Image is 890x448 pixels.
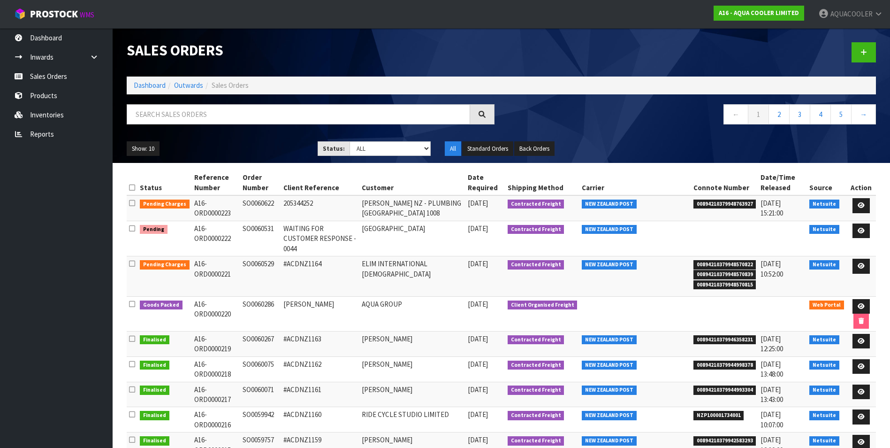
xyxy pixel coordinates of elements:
span: NEW ZEALAND POST [582,436,637,446]
td: #ACDNZ1161 [281,382,359,407]
span: 00894210379948763927 [693,200,756,209]
a: ← [723,104,748,124]
td: AQUA GROUP [359,296,465,331]
th: Reference Number [192,170,241,195]
a: 4 [810,104,831,124]
a: Dashboard [134,81,166,90]
th: Carrier [579,170,691,195]
span: Pending Charges [140,260,190,270]
td: SO0060071 [240,382,281,407]
a: 1 [748,104,769,124]
th: Date Required [465,170,505,195]
span: [DATE] [468,259,488,268]
span: NEW ZEALAND POST [582,225,637,234]
td: SO0060531 [240,221,281,256]
th: Client Reference [281,170,359,195]
span: Contracted Freight [508,436,564,446]
td: SO0060267 [240,331,281,356]
span: ProStock [30,8,78,20]
span: Contracted Freight [508,225,564,234]
span: NEW ZEALAND POST [582,361,637,370]
span: Netsuite [809,225,839,234]
span: [DATE] [468,385,488,394]
span: 00894210379946358231 [693,335,756,345]
td: SO0060075 [240,356,281,382]
img: cube-alt.png [14,8,26,20]
span: Goods Packed [140,301,183,310]
td: [PERSON_NAME] [359,331,465,356]
td: #ACDNZ1162 [281,356,359,382]
span: Netsuite [809,335,839,345]
span: Contracted Freight [508,335,564,345]
td: [PERSON_NAME] [359,382,465,407]
td: #ACDNZ1160 [281,407,359,433]
span: NEW ZEALAND POST [582,260,637,270]
span: Web Portal [809,301,844,310]
span: Netsuite [809,200,839,209]
button: Standard Orders [462,141,513,156]
td: SO0060286 [240,296,281,331]
span: 00894210379942583293 [693,436,756,446]
td: [PERSON_NAME] [281,296,359,331]
td: A16-ORD0000221 [192,256,241,297]
td: SO0060529 [240,256,281,297]
th: Source [807,170,846,195]
span: Contracted Freight [508,386,564,395]
small: WMS [80,10,94,19]
span: NEW ZEALAND POST [582,411,637,420]
span: [DATE] [468,300,488,309]
td: [GEOGRAPHIC_DATA] [359,221,465,256]
td: A16-ORD0000218 [192,356,241,382]
th: Order Number [240,170,281,195]
span: Contracted Freight [508,411,564,420]
button: Back Orders [514,141,555,156]
a: 2 [768,104,790,124]
span: [DATE] 13:43:00 [761,385,783,404]
td: SO0059942 [240,407,281,433]
strong: Status: [323,145,345,153]
td: [PERSON_NAME] [359,356,465,382]
nav: Page navigation [509,104,876,127]
span: [DATE] [468,435,488,444]
span: 00894210379948570822 [693,260,756,270]
span: 00894210379948570839 [693,270,756,279]
button: Show: 10 [127,141,160,156]
span: Finalised [140,411,169,420]
th: Action [846,170,876,195]
span: Finalised [140,361,169,370]
th: Date/Time Released [758,170,807,195]
span: Pending [140,225,167,234]
td: A16-ORD0000217 [192,382,241,407]
h1: Sales Orders [127,42,494,59]
th: Shipping Method [505,170,580,195]
td: #ACDNZ1163 [281,331,359,356]
span: NEW ZEALAND POST [582,335,637,345]
span: AQUACOOLER [830,9,873,18]
span: [DATE] 12:25:00 [761,334,783,353]
span: Contracted Freight [508,260,564,270]
span: NZP100001734001 [693,411,744,420]
span: Finalised [140,335,169,345]
a: → [851,104,876,124]
span: [DATE] 10:52:00 [761,259,783,278]
span: [DATE] [468,224,488,233]
span: 00894210379944998378 [693,361,756,370]
span: [DATE] 10:07:00 [761,410,783,429]
input: Search sales orders [127,104,470,124]
td: ELIM INTERNATIONAL [DEMOGRAPHIC_DATA] [359,256,465,297]
th: Status [137,170,192,195]
span: Netsuite [809,361,839,370]
span: Sales Orders [212,81,249,90]
td: A16-ORD0000216 [192,407,241,433]
td: A16-ORD0000222 [192,221,241,256]
span: [DATE] [468,410,488,419]
span: Pending Charges [140,200,190,209]
span: Contracted Freight [508,200,564,209]
span: Contracted Freight [508,361,564,370]
a: Outwards [174,81,203,90]
td: WAITING FOR CUSTOMER RESPONSE - 0044 [281,221,359,256]
span: Finalised [140,436,169,446]
span: [DATE] 13:48:00 [761,360,783,378]
button: All [445,141,461,156]
td: RIDE CYCLE STUDIO LIMITED [359,407,465,433]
